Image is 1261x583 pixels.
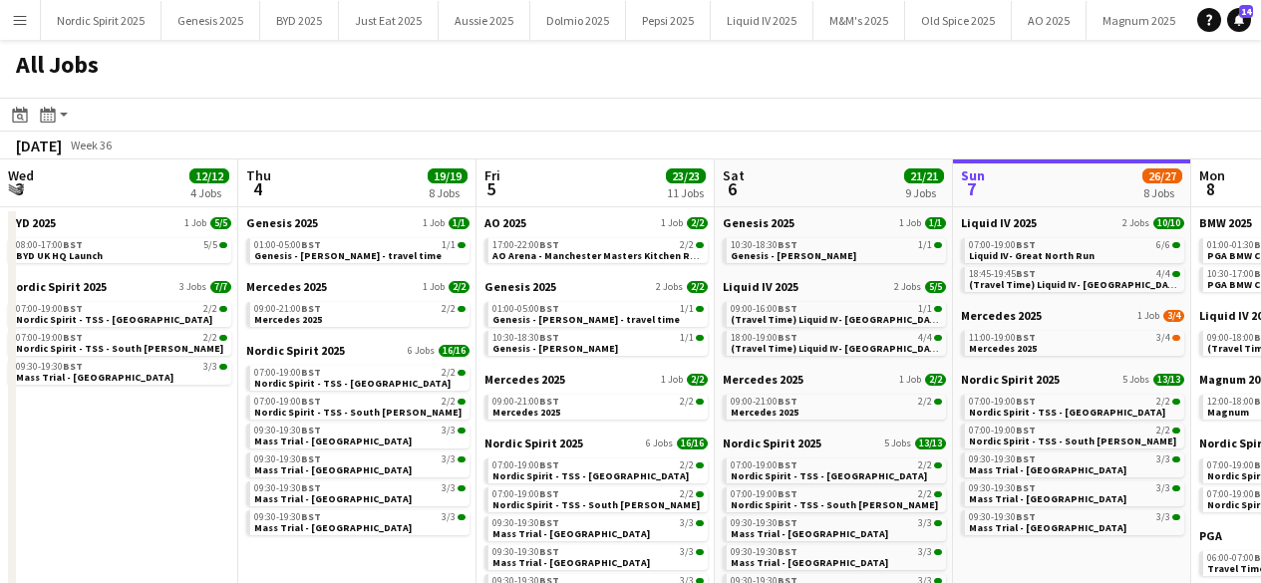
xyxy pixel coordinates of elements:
span: 09:30-19:30 [254,454,321,464]
span: Genesis 2025 [484,279,556,294]
a: 09:30-19:30BST3/3Mass Trial - [GEOGRAPHIC_DATA] [731,545,942,568]
span: Nordic Spirit - TSS - Donington Park [16,313,212,326]
a: Mercedes 20251 Job3/4 [961,308,1184,323]
span: 09:30-19:30 [254,512,321,522]
span: 08:00-17:00 [16,240,83,250]
span: 3/3 [680,518,694,528]
span: BST [301,302,321,315]
span: 3/4 [1156,333,1170,343]
span: Magnum [1207,406,1249,419]
span: 2/2 [680,240,694,250]
span: BST [1016,331,1036,344]
span: Mass Trial - Brighton City Centre [731,527,888,540]
div: Genesis 20251 Job1/101:00-05:00BST1/1Genesis - [PERSON_NAME] - travel time [246,215,470,279]
span: 17:00-22:00 [492,240,559,250]
span: 10/10 [1153,217,1184,229]
a: Nordic Spirit 20256 Jobs16/16 [484,436,708,450]
span: BST [778,395,797,408]
span: 6 Jobs [408,345,435,357]
a: 09:00-16:00BST1/1(Travel Time) Liquid IV- [GEOGRAPHIC_DATA] [731,302,942,325]
span: BST [1016,238,1036,251]
button: Old Spice 2025 [905,1,1012,40]
span: 4/4 [1156,269,1170,279]
span: 07:00-19:00 [969,426,1036,436]
span: 2 Jobs [656,281,683,293]
span: 1/1 [680,333,694,343]
span: Mass Trial - Brighton City Centre [969,463,1126,476]
a: 07:00-19:00BST2/2Nordic Spirit - TSS - [GEOGRAPHIC_DATA] [254,366,466,389]
a: 07:00-19:00BST2/2Nordic Spirit - TSS - [GEOGRAPHIC_DATA] [16,302,227,325]
span: (Travel Time) Liquid IV- Great North Run [731,313,945,326]
span: BYD 2025 [8,215,56,230]
span: BST [778,302,797,315]
span: 10:30-18:30 [492,333,559,343]
span: Week 36 [66,138,116,152]
span: Nordic Spirit 2025 [723,436,821,450]
div: Nordic Spirit 20256 Jobs16/1607:00-19:00BST2/2Nordic Spirit - TSS - [GEOGRAPHIC_DATA]07:00-19:00B... [246,343,470,539]
span: Nordic Spirit - TSS - Donington Park [731,469,927,482]
span: 18:45-19:45 [969,269,1036,279]
div: AO 20251 Job2/217:00-22:00BST2/2AO Arena - Manchester Masters Kitchen Remix [484,215,708,279]
span: Mass Trial - London Cardinal Place [16,371,173,384]
span: Nordic Spirit - TSS - Donington Park [492,469,689,482]
a: 11:00-19:00BST3/4Mercedes 2025 [969,331,1180,354]
span: 09:30-19:30 [254,426,321,436]
span: 2/2 [203,333,217,343]
span: Nordic Spirit - TSS - South Mimms [492,498,700,511]
a: 09:30-19:30BST3/3Mass Trial - [GEOGRAPHIC_DATA] [969,481,1180,504]
span: 2 Jobs [894,281,921,293]
span: BST [778,545,797,558]
span: 5 Jobs [884,437,911,449]
a: 07:00-19:00BST2/2Nordic Spirit - TSS - [GEOGRAPHIC_DATA] [492,458,704,481]
span: Genesis - Arnold Clark - travel time [254,249,442,262]
span: 1 Job [899,217,921,229]
a: 07:00-19:00BST6/6Liquid IV- Great North Run [969,238,1180,261]
button: Liquid IV 2025 [711,1,813,40]
span: 2/2 [687,374,708,386]
a: 09:00-21:00BST2/2Mercedes 2025 [731,395,942,418]
span: 3/3 [680,547,694,557]
a: 09:30-19:30BST3/3Mass Trial - [GEOGRAPHIC_DATA] [254,424,466,446]
span: PGA [1199,528,1222,543]
span: 09:00-21:00 [731,397,797,407]
span: 3/3 [1156,454,1170,464]
span: 09:00-16:00 [731,304,797,314]
span: 09:30-19:30 [254,483,321,493]
span: Mass Trial - London Cardinal Place [254,492,412,505]
span: 07:00-19:00 [16,333,83,343]
span: Mass Trial - Leeds [969,492,1126,505]
span: 1 Job [661,217,683,229]
a: AO 20251 Job2/2 [484,215,708,230]
span: 1/1 [449,217,470,229]
span: 2/2 [680,489,694,499]
span: 1 Job [423,281,445,293]
span: 2/2 [687,217,708,229]
span: 07:00-19:00 [969,397,1036,407]
span: 11:00-19:00 [969,333,1036,343]
span: 3/3 [442,483,456,493]
a: 01:00-05:00BST1/1Genesis - [PERSON_NAME] - travel time [492,302,704,325]
span: 2/2 [680,460,694,470]
span: 09:00-21:00 [492,397,559,407]
span: Mass Trial - Leeds [254,463,412,476]
span: 1/1 [442,240,456,250]
span: 2/2 [449,281,470,293]
a: Nordic Spirit 20253 Jobs7/7 [8,279,231,294]
a: 09:30-19:30BST3/3Mass Trial - [GEOGRAPHIC_DATA] [969,452,1180,475]
span: 09:30-19:30 [969,512,1036,522]
span: Sat [723,166,745,184]
span: Genesis - Arnold Clark [731,249,856,262]
span: BST [301,510,321,523]
span: BST [778,331,797,344]
span: 7/7 [210,281,231,293]
span: 1 Job [423,217,445,229]
span: Thu [246,166,271,184]
a: 09:30-19:30BST3/3Mass Trial - [GEOGRAPHIC_DATA] [16,360,227,383]
span: Mass Trial - Brighton City Centre [492,527,650,540]
a: 09:30-19:30BST3/3Mass Trial - [GEOGRAPHIC_DATA] [254,452,466,475]
a: 07:00-19:00BST2/2Nordic Spirit - TSS - [GEOGRAPHIC_DATA] [969,395,1180,418]
span: 2/2 [203,304,217,314]
span: 07:00-19:00 [492,489,559,499]
span: Genesis 2025 [723,215,794,230]
span: Genesis - Arnold Clark - travel time [492,313,680,326]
